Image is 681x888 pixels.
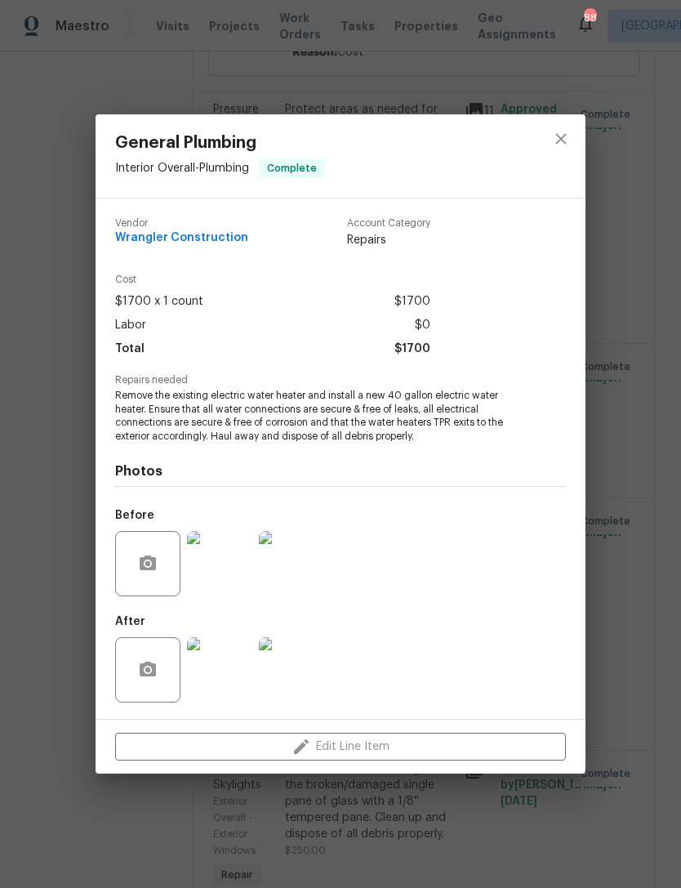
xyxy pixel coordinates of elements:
[347,232,430,248] span: Repairs
[115,375,566,386] span: Repairs needed
[394,290,430,314] span: $1700
[115,218,248,229] span: Vendor
[541,119,581,158] button: close
[115,314,146,337] span: Labor
[415,314,430,337] span: $0
[115,290,203,314] span: $1700 x 1 count
[260,160,323,176] span: Complete
[115,162,249,173] span: Interior Overall - Plumbing
[115,616,145,627] h5: After
[394,337,430,361] span: $1700
[115,337,145,361] span: Total
[347,218,430,229] span: Account Category
[115,389,521,444] span: Remove the existing electric water heater and install a new 40 gallon electric water heater. Ensu...
[584,10,595,26] div: 88
[115,232,248,244] span: Wrangler Construction
[115,510,154,521] h5: Before
[115,274,430,285] span: Cost
[115,463,566,480] h4: Photos
[115,134,325,152] span: General Plumbing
